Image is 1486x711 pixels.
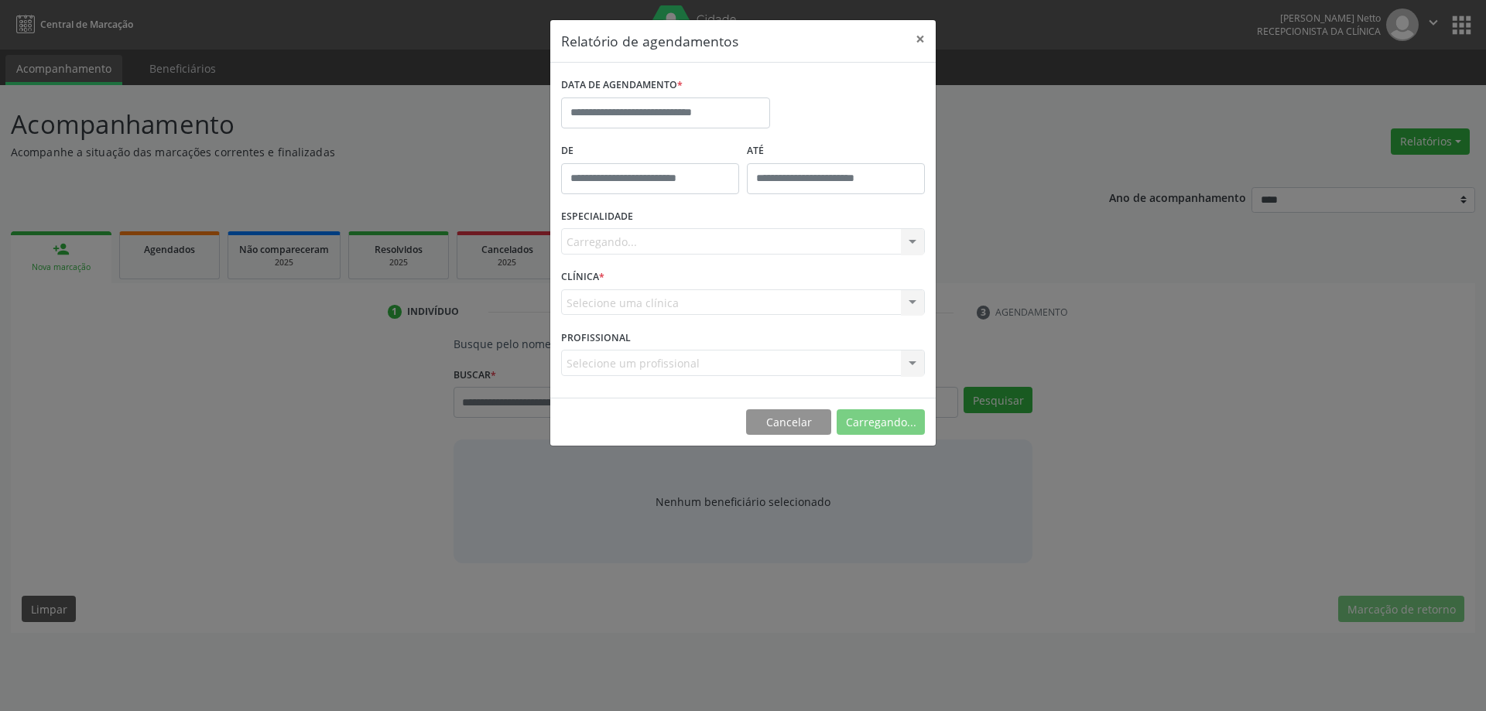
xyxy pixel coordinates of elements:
[561,73,683,97] label: DATA DE AGENDAMENTO
[561,139,739,163] label: De
[746,409,831,436] button: Cancelar
[747,139,925,163] label: ATÉ
[561,31,738,51] h5: Relatório de agendamentos
[561,265,604,289] label: CLÍNICA
[561,326,631,350] label: PROFISSIONAL
[905,20,936,58] button: Close
[837,409,925,436] button: Carregando...
[561,205,633,229] label: ESPECIALIDADE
